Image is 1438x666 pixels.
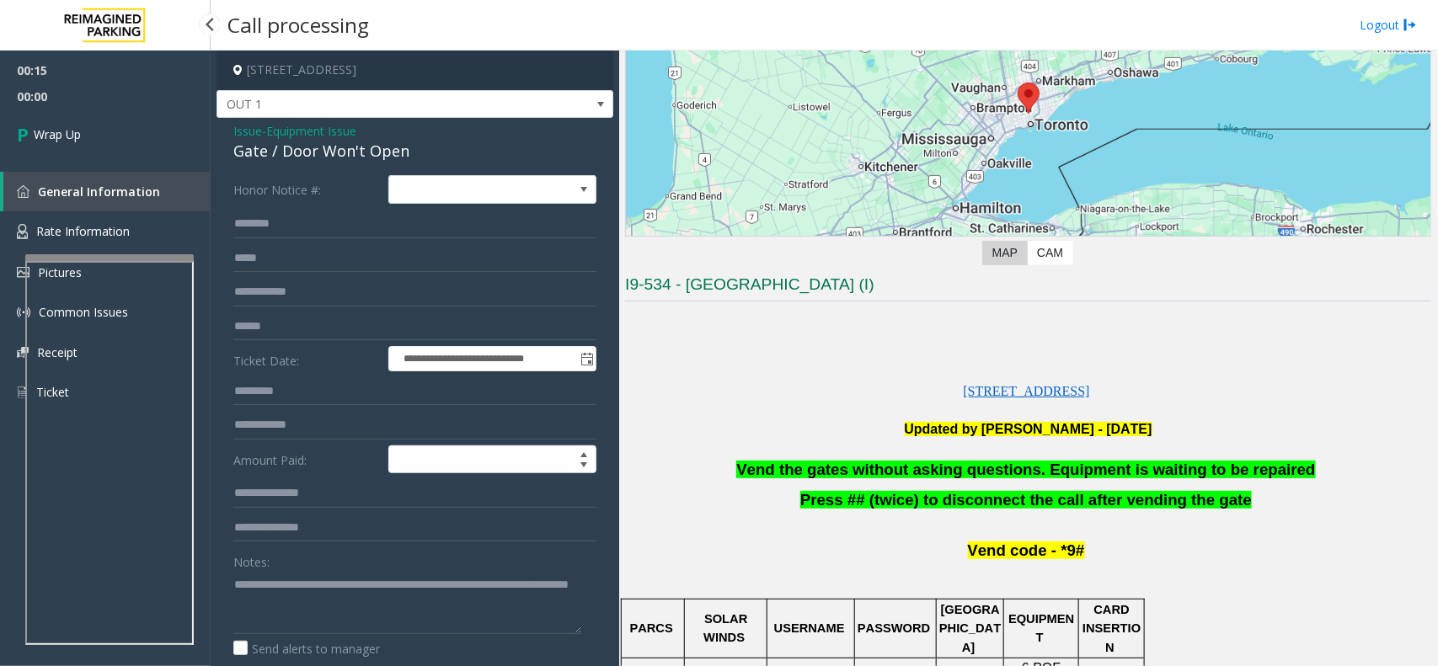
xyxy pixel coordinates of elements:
[572,446,596,460] span: Increase value
[1403,16,1417,34] img: logout
[939,603,1001,654] span: [GEOGRAPHIC_DATA]
[17,306,30,319] img: 'icon'
[17,224,28,239] img: 'icon'
[905,422,1152,436] b: Updated by [PERSON_NAME] - [DATE]
[233,547,270,571] label: Notes:
[17,185,29,198] img: 'icon'
[229,175,384,204] label: Honor Notice #:
[964,384,1090,398] span: [STREET_ADDRESS]
[38,184,160,200] span: General Information
[572,460,596,473] span: Decrease value
[233,140,596,163] div: Gate / Door Won't Open
[17,267,29,278] img: 'icon'
[703,612,751,644] span: SOLAR WINDS
[266,122,356,140] span: Equipment Issue
[233,640,380,658] label: Send alerts to manager
[229,445,384,474] label: Amount Paid:
[36,223,130,239] span: Rate Information
[858,621,930,635] span: PASSWORD
[964,385,1090,398] a: [STREET_ADDRESS]
[625,274,1431,301] h3: I9-534 - [GEOGRAPHIC_DATA] (I)
[17,347,29,358] img: 'icon'
[219,4,377,45] h3: Call processing
[17,385,28,400] img: 'icon'
[233,122,262,140] span: Issue
[217,51,613,90] h4: [STREET_ADDRESS]
[968,541,1085,559] span: Vend code - *9#
[1360,16,1417,34] a: Logout
[3,172,211,211] a: General Information
[800,491,1252,509] span: Press ## (twice) to disconnect the call after vending the gate
[1018,83,1040,114] div: 2200 Yonge Street, Toronto, ON
[262,123,356,139] span: -
[630,621,673,635] span: PARCS
[774,621,845,635] span: USERNAME
[1083,603,1141,654] span: CARD INSERTION
[229,346,384,371] label: Ticket Date:
[217,91,533,118] span: OUT 1
[1008,612,1074,644] span: EQUIPMENT
[34,125,81,143] span: Wrap Up
[982,241,1028,265] label: Map
[736,461,1315,478] span: Vend the gates without asking questions. Equipment is waiting to be repaired
[1027,241,1073,265] label: CAM
[577,347,596,370] span: Toggle popup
